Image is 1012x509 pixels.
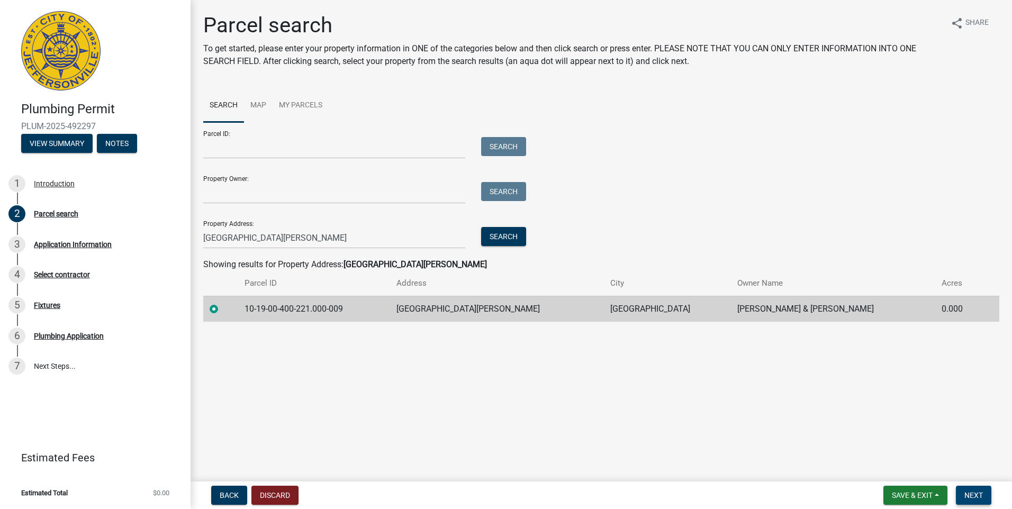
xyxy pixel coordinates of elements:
span: Share [965,17,989,30]
div: Application Information [34,241,112,248]
div: 6 [8,328,25,344]
th: Parcel ID [238,271,391,296]
i: share [951,17,963,30]
span: Back [220,491,239,499]
div: Fixtures [34,302,60,309]
button: Search [481,227,526,246]
a: My Parcels [273,89,329,123]
h4: Plumbing Permit [21,102,182,117]
td: 10-19-00-400-221.000-009 [238,296,391,322]
a: Search [203,89,244,123]
button: Search [481,182,526,201]
button: Save & Exit [883,486,947,505]
button: Back [211,486,247,505]
div: Plumbing Application [34,332,104,340]
span: Save & Exit [892,491,933,499]
a: Estimated Fees [8,447,174,468]
span: Estimated Total [21,489,68,496]
div: Parcel search [34,210,78,217]
div: 5 [8,297,25,314]
div: Introduction [34,180,75,187]
span: Next [964,491,983,499]
div: Showing results for Property Address: [203,258,999,271]
th: Address [390,271,604,296]
button: Discard [251,486,299,505]
button: Notes [97,134,137,153]
td: [GEOGRAPHIC_DATA][PERSON_NAME] [390,296,604,322]
div: 2 [8,205,25,222]
strong: [GEOGRAPHIC_DATA][PERSON_NAME] [344,259,487,269]
span: $0.00 [153,489,169,496]
wm-modal-confirm: Notes [97,140,137,148]
td: [GEOGRAPHIC_DATA] [604,296,731,322]
button: shareShare [942,13,997,33]
button: Search [481,137,526,156]
td: 0.000 [935,296,982,322]
div: 3 [8,236,25,253]
td: [PERSON_NAME] & [PERSON_NAME] [731,296,935,322]
wm-modal-confirm: Summary [21,140,93,148]
div: 7 [8,358,25,375]
div: 4 [8,266,25,283]
button: View Summary [21,134,93,153]
button: Next [956,486,991,505]
th: Owner Name [731,271,935,296]
th: Acres [935,271,982,296]
h1: Parcel search [203,13,942,38]
div: Select contractor [34,271,90,278]
p: To get started, please enter your property information in ONE of the categories below and then cl... [203,42,942,68]
img: City of Jeffersonville, Indiana [21,11,101,90]
th: City [604,271,731,296]
a: Map [244,89,273,123]
span: PLUM-2025-492297 [21,121,169,131]
div: 1 [8,175,25,192]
